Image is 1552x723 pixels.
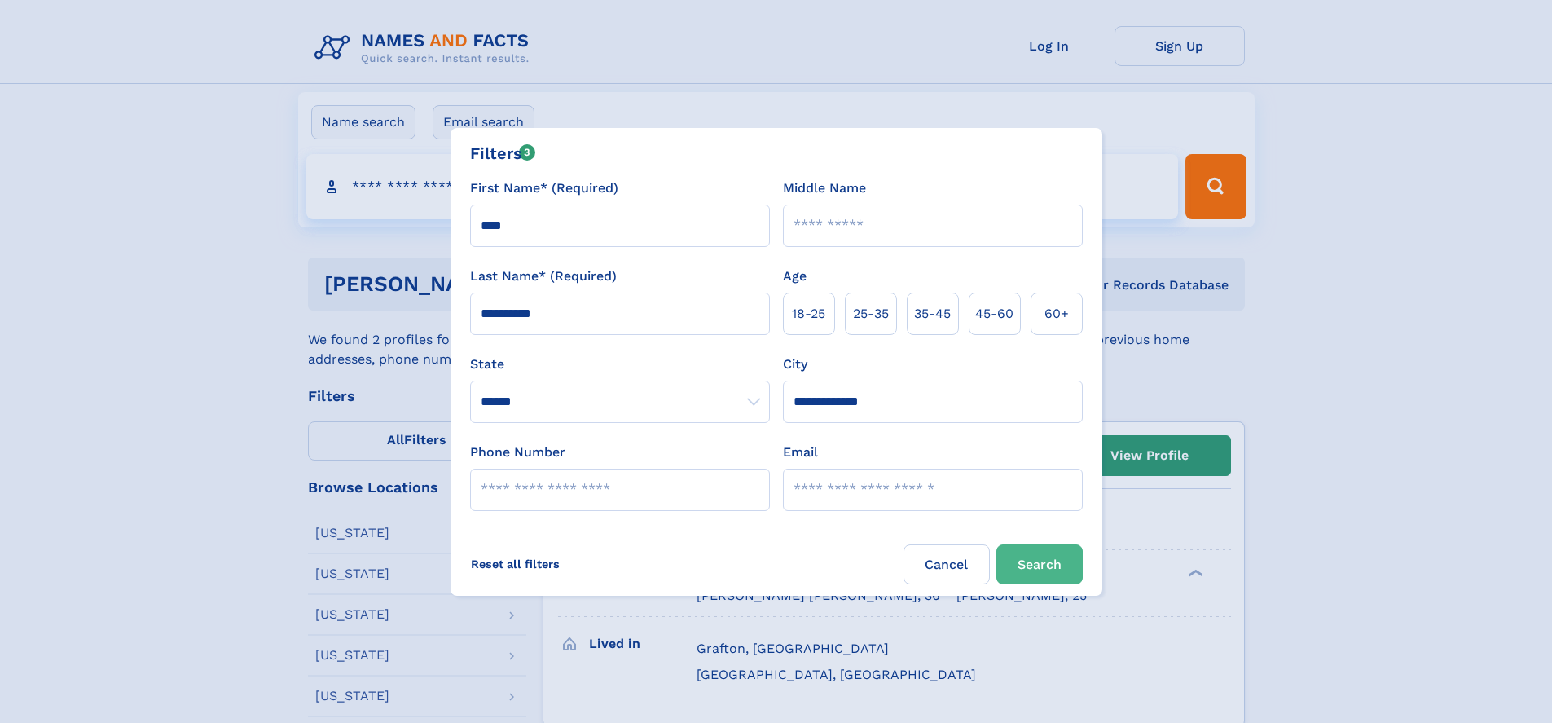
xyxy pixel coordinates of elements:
label: Email [783,443,818,462]
span: 60+ [1044,304,1069,324]
label: Last Name* (Required) [470,267,617,286]
span: 25‑35 [853,304,889,324]
label: City [783,355,807,374]
label: Reset all filters [460,544,570,584]
span: 18‑25 [792,304,825,324]
label: Middle Name [783,179,866,198]
span: 45‑60 [975,304,1013,324]
label: Phone Number [470,443,565,462]
label: Age [783,267,807,286]
label: Cancel [904,544,990,584]
label: First Name* (Required) [470,179,618,198]
button: Search [996,544,1083,584]
label: State [470,355,770,374]
span: 35‑45 [914,304,951,324]
div: Filters [470,141,536,165]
